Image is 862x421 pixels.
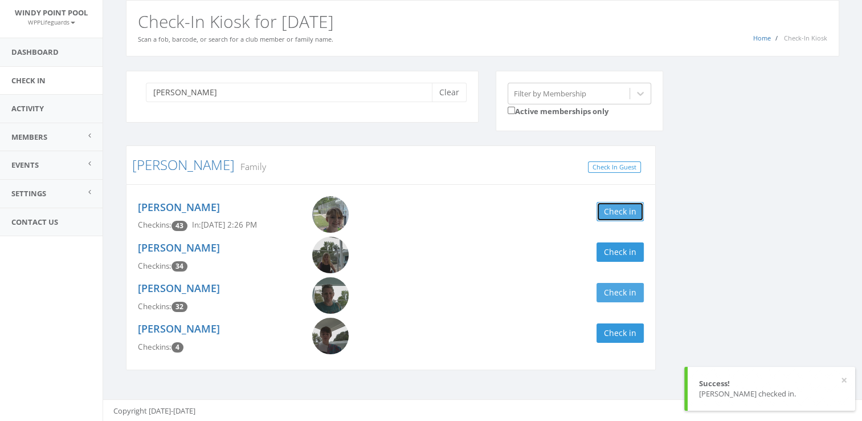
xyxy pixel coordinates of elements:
[138,241,220,254] a: [PERSON_NAME]
[171,221,187,231] span: Checkin count
[312,318,349,354] img: Brandt_Booher.png
[132,155,235,174] a: [PERSON_NAME]
[508,104,608,117] label: Active memberships only
[28,18,75,26] small: WPPLifeguards
[138,281,220,295] a: [PERSON_NAME]
[597,283,644,302] button: Check in
[138,301,171,311] span: Checkins:
[597,242,644,262] button: Check in
[784,34,827,42] span: Check-In Kiosk
[312,196,349,233] img: Evelyn_Booher.png
[588,161,641,173] a: Check In Guest
[138,322,220,335] a: [PERSON_NAME]
[11,132,47,142] span: Members
[138,342,171,352] span: Checkins:
[514,88,586,99] div: Filter by Membership
[138,200,220,214] a: [PERSON_NAME]
[11,160,39,170] span: Events
[841,375,847,386] button: ×
[11,188,46,199] span: Settings
[171,302,187,312] span: Checkin count
[312,237,349,273] img: Sadie_Booher.png
[235,160,266,173] small: Family
[138,261,171,271] span: Checkins:
[138,220,171,230] span: Checkins:
[11,217,58,227] span: Contact Us
[171,261,187,272] span: Checkin count
[138,12,827,31] h2: Check-In Kiosk for [DATE]
[138,35,333,43] small: Scan a fob, barcode, or search for a club member or family name.
[312,277,349,314] img: Lauren_Booher.png
[28,17,75,27] a: WPPLifeguards
[597,323,644,343] button: Check in
[597,202,644,221] button: Check in
[15,7,88,18] span: Windy Point Pool
[171,342,183,353] span: Checkin count
[699,378,844,389] div: Success!
[432,83,467,102] button: Clear
[146,83,440,102] input: Search a name to check in
[192,220,257,230] span: In: [DATE] 2:26 PM
[753,34,771,42] a: Home
[508,107,515,114] input: Active memberships only
[699,388,844,399] div: [PERSON_NAME] checked in.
